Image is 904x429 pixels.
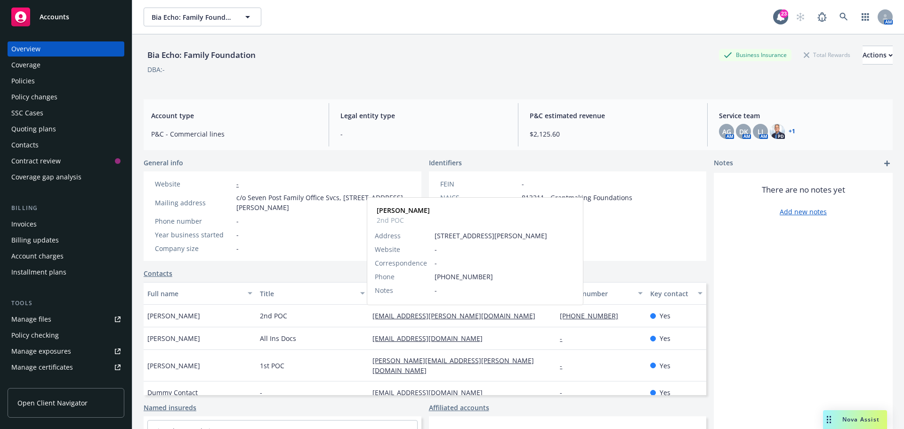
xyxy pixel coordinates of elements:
span: - [340,129,507,139]
div: 23 [780,9,788,18]
span: $2,125.60 [530,129,696,139]
div: DBA: - [147,65,165,74]
span: Notes [375,285,393,295]
a: Named insureds [144,403,196,413]
span: 1st POC [260,361,284,371]
div: Coverage [11,57,40,73]
a: [EMAIL_ADDRESS][PERSON_NAME][DOMAIN_NAME] [372,311,543,320]
a: Invoices [8,217,124,232]
a: Coverage [8,57,124,73]
div: Title [260,289,355,299]
div: Year business started [155,230,233,240]
strong: [PERSON_NAME] [377,206,430,215]
a: Search [834,8,853,26]
a: +1 [789,129,795,134]
span: LI [758,127,763,137]
span: [PERSON_NAME] [147,333,200,343]
a: SSC Cases [8,105,124,121]
span: Yes [660,311,670,321]
span: 2nd POC [260,311,287,321]
a: Billing updates [8,233,124,248]
a: Policies [8,73,124,89]
a: Manage certificates [8,360,124,375]
a: Accounts [8,4,124,30]
span: There are no notes yet [762,184,845,195]
span: P&C - Commercial lines [151,129,317,139]
span: - [435,244,575,254]
div: Website [155,179,233,189]
button: Full name [144,282,256,305]
div: Full name [147,289,242,299]
a: add [881,158,893,169]
div: Quoting plans [11,121,56,137]
div: Account charges [11,249,64,264]
a: - [560,361,570,370]
a: Report a Bug [813,8,831,26]
div: Coverage gap analysis [11,170,81,185]
div: Phone number [155,216,233,226]
span: Bia Echo: Family Foundation [152,12,233,22]
a: Manage claims [8,376,124,391]
div: Manage certificates [11,360,73,375]
span: Notes [714,158,733,169]
span: - [260,388,262,397]
span: Account type [151,111,317,121]
a: Policy changes [8,89,124,105]
div: Drag to move [823,410,835,429]
span: Phone [375,272,395,282]
div: Tools [8,299,124,308]
span: - [435,285,575,295]
span: All Ins Docs [260,333,296,343]
span: - [236,216,239,226]
a: Account charges [8,249,124,264]
div: Policy changes [11,89,57,105]
span: Legal entity type [340,111,507,121]
button: Key contact [646,282,706,305]
div: Contacts [11,138,39,153]
a: Coverage gap analysis [8,170,124,185]
button: Actions [863,46,893,65]
span: 813211 - Grantmaking Foundations [522,193,632,202]
a: [PERSON_NAME][EMAIL_ADDRESS][PERSON_NAME][DOMAIN_NAME] [372,356,534,375]
div: Company size [155,243,233,253]
a: Policy checking [8,328,124,343]
div: SSC Cases [11,105,43,121]
a: [EMAIL_ADDRESS][DOMAIN_NAME] [372,388,490,397]
span: Service team [719,111,885,121]
a: Switch app [856,8,875,26]
span: Open Client Navigator [17,398,88,408]
span: General info [144,158,183,168]
div: Total Rewards [799,49,855,61]
span: Yes [660,333,670,343]
span: - [236,230,239,240]
div: Bia Echo: Family Foundation [144,49,259,61]
div: Business Insurance [719,49,791,61]
div: Policy checking [11,328,59,343]
a: Contacts [8,138,124,153]
div: Manage files [11,312,51,327]
span: Website [375,244,400,254]
span: P&C estimated revenue [530,111,696,121]
span: [STREET_ADDRESS][PERSON_NAME] [435,231,575,241]
div: NAICS [440,193,518,202]
span: Correspondence [375,258,427,268]
span: Accounts [40,13,69,21]
span: Dummy Contact [147,388,198,397]
div: Contract review [11,154,61,169]
a: - [560,388,570,397]
span: Yes [660,388,670,397]
div: Installment plans [11,265,66,280]
a: Manage exposures [8,344,124,359]
button: Title [256,282,369,305]
span: - [522,179,524,189]
div: Overview [11,41,40,57]
a: Start snowing [791,8,810,26]
button: Phone number [556,282,646,305]
span: 2nd POC [377,215,430,225]
div: Billing updates [11,233,59,248]
span: - [435,258,575,268]
div: Mailing address [155,198,233,208]
a: Installment plans [8,265,124,280]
